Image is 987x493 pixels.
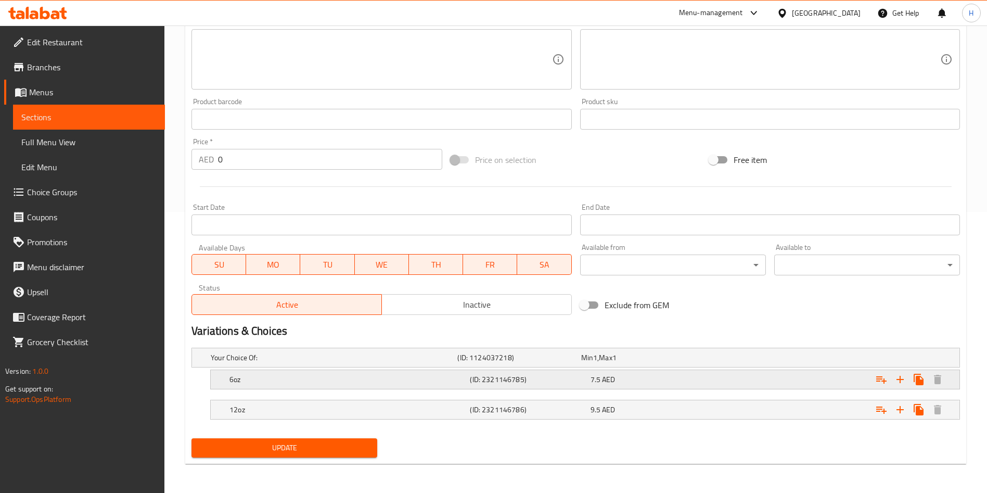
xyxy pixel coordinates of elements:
span: 7.5 [591,373,600,386]
h5: (ID: 1124037218) [457,352,576,363]
a: Support.OpsPlatform [5,393,71,406]
p: AED [199,153,214,166]
h5: 12oz [229,404,466,415]
h2: Variations & Choices [191,323,960,339]
a: Full Menu View [13,130,165,155]
a: Edit Menu [13,155,165,180]
div: , [581,352,700,363]
span: Price on selection [475,154,536,166]
span: WE [359,257,405,272]
span: Upsell [27,286,157,298]
span: SA [521,257,567,272]
button: WE [355,254,409,275]
span: MO [250,257,296,272]
button: Delete 6oz [928,370,947,389]
span: Promotions [27,236,157,248]
span: Inactive [386,297,568,312]
span: TU [304,257,350,272]
button: Add choice group [872,370,891,389]
span: Coverage Report [27,311,157,323]
button: Add new choice [891,400,909,419]
span: Min [581,351,593,364]
span: Branches [27,61,157,73]
button: Clone new choice [909,400,928,419]
span: Active [196,297,378,312]
span: FR [467,257,513,272]
h5: (ID: 2321146785) [470,374,586,385]
span: AED [602,403,615,416]
div: Expand [211,370,959,389]
span: SU [196,257,242,272]
span: AED [602,373,615,386]
a: Sections [13,105,165,130]
span: TH [413,257,459,272]
input: Please enter price [218,149,442,170]
a: Edit Restaurant [4,30,165,55]
button: Inactive [381,294,572,315]
span: Edit Restaurant [27,36,157,48]
button: SU [191,254,246,275]
h5: (ID: 2321146786) [470,404,586,415]
span: Free item [734,154,767,166]
div: Expand [192,348,959,367]
a: Grocery Checklist [4,330,165,355]
button: SA [517,254,571,275]
button: TH [409,254,463,275]
span: Menu disclaimer [27,261,157,273]
button: MO [246,254,300,275]
span: Full Menu View [21,136,157,148]
h5: 6oz [229,374,466,385]
button: FR [463,254,517,275]
a: Menus [4,80,165,105]
span: 1 [593,351,597,364]
button: Add new choice [891,370,909,389]
button: Update [191,438,377,458]
span: Update [200,441,369,454]
span: Sections [21,111,157,123]
button: Delete 12oz [928,400,947,419]
a: Branches [4,55,165,80]
a: Upsell [4,280,165,305]
div: Expand [211,400,959,419]
a: Promotions [4,230,165,255]
span: Edit Menu [21,161,157,173]
span: Choice Groups [27,186,157,198]
div: ​ [580,255,766,275]
button: TU [300,254,354,275]
div: [GEOGRAPHIC_DATA] [792,7,861,19]
span: 1 [612,351,617,364]
span: Menus [29,86,157,98]
a: Coupons [4,205,165,230]
span: Exclude from GEM [605,299,669,311]
div: Menu-management [679,7,743,19]
h5: Your Choice Of: [211,352,453,363]
span: 1.0.0 [32,364,48,378]
div: ​ [774,255,960,275]
span: Coupons [27,211,157,223]
input: Please enter product barcode [191,109,571,130]
button: Clone new choice [909,370,928,389]
span: Get support on: [5,382,53,396]
input: Please enter product sku [580,109,960,130]
a: Choice Groups [4,180,165,205]
span: 9.5 [591,403,600,416]
span: Grocery Checklist [27,336,157,348]
button: Active [191,294,382,315]
span: Max [599,351,612,364]
span: H [969,7,973,19]
button: Add choice group [872,400,891,419]
a: Menu disclaimer [4,255,165,280]
a: Coverage Report [4,305,165,330]
span: Version: [5,364,31,378]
